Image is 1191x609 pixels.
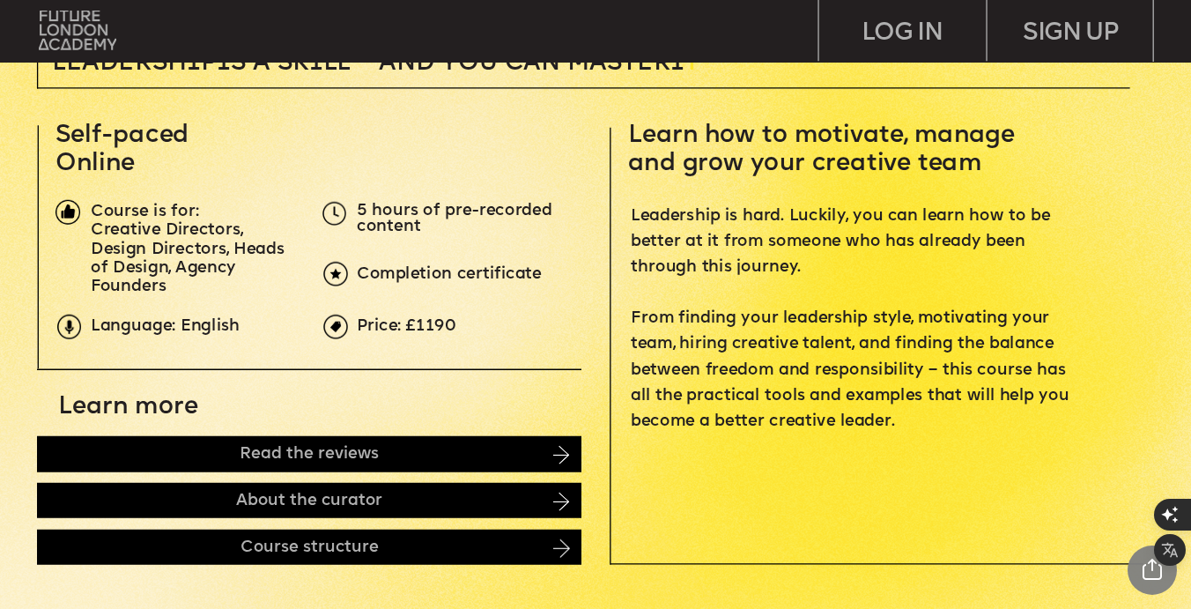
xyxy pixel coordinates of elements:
span: i [218,51,232,76]
span: Online [55,152,135,176]
img: upload-9eb2eadd-7bf9-4b2b-b585-6dd8b9275b41.png [57,315,82,339]
img: upload-6b0d0326-a6ce-441c-aac1-c2ff159b353e.png [323,262,348,286]
span: Learn more [58,395,197,420]
img: image-1fa7eedb-a71f-428c-a033-33de134354ef.png [55,200,80,225]
img: upload-969c61fd-ea08-4d05-af36-d273f2608f5e.png [323,315,348,339]
span: Creative Directors, Design Directors, Heads of Design, Agency Founders [91,224,290,295]
span: 5 hours of pre-recorded content [357,204,557,235]
span: Leadersh p s a sk ll – and you can MASTER [52,51,684,76]
img: upload-5dcb7aea-3d7f-4093-a867-f0427182171d.png [322,202,347,227]
span: Leadership is hard. Luckily, you can learn how to be better at it from someone who has already be... [631,209,1074,429]
img: image-d430bf59-61f2-4e83-81f2-655be665a85d.png [553,493,568,511]
span: Price: £1190 [357,319,457,334]
img: image-14cb1b2c-41b0-4782-8715-07bdb6bd2f06.png [553,446,568,464]
div: Share [1128,546,1177,595]
p: T [52,51,890,76]
img: image-ebac62b4-e37e-4ca8-99fd-bb379c720805.png [553,538,569,557]
span: i [188,51,202,76]
span: i [671,51,685,76]
span: Self-paced [55,123,189,148]
span: Learn how to motivate, manage and grow your creative team [628,123,1021,175]
img: upload-bfdffa89-fac7-4f57-a443-c7c39906ba42.png [39,11,116,50]
span: Language: English [91,319,240,334]
span: Completion certificate [357,266,542,281]
span: i [309,51,323,76]
span: Course is for: [91,204,199,219]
